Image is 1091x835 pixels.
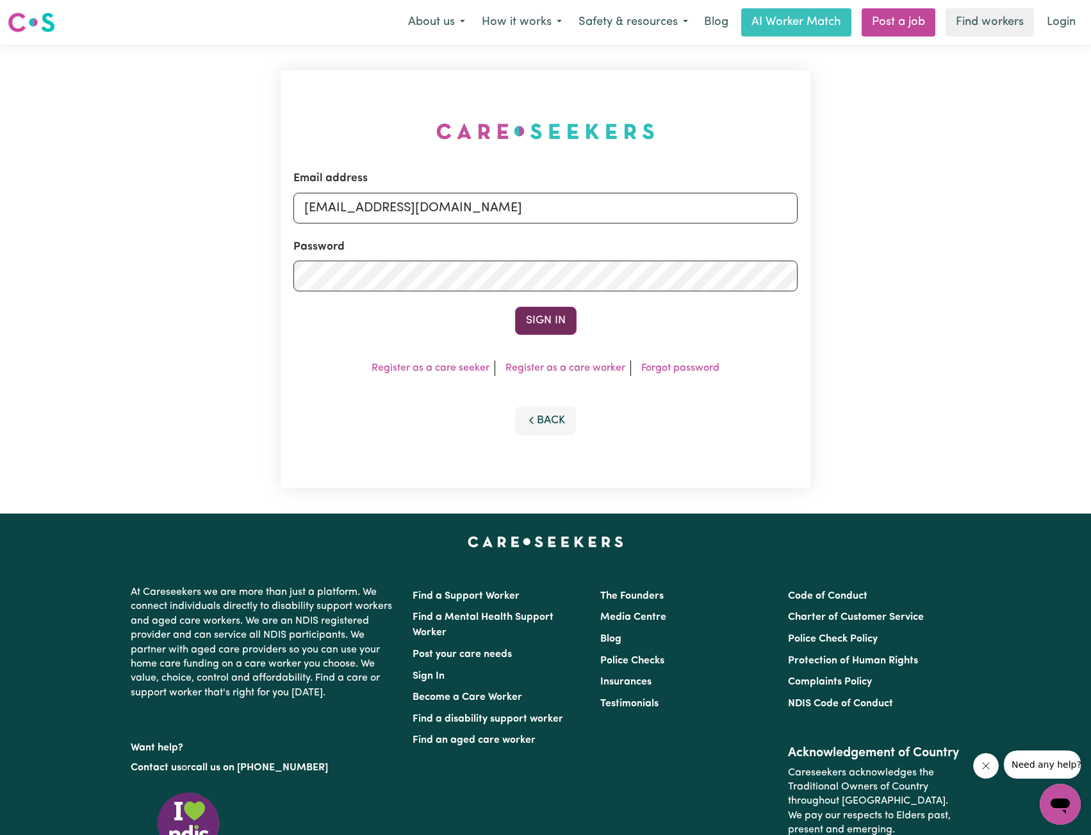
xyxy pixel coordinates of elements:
button: Back [515,407,577,435]
p: At Careseekers we are more than just a platform. We connect individuals directly to disability su... [131,580,397,705]
a: AI Worker Match [741,8,851,36]
a: Careseekers logo [8,8,55,37]
iframe: Close message [973,753,999,779]
a: Find a Mental Health Support Worker [413,612,554,638]
a: Become a Care Worker [413,692,522,702]
button: Safety & resources [570,9,696,36]
a: Insurances [600,677,652,687]
h2: Acknowledgement of Country [788,745,960,761]
a: Find workers [946,8,1034,36]
a: Protection of Human Rights [788,656,918,666]
a: Code of Conduct [788,591,867,601]
a: Find an aged care worker [413,735,536,745]
a: The Founders [600,591,664,601]
a: Contact us [131,763,181,773]
a: Register as a care worker [505,363,625,373]
a: Media Centre [600,612,666,622]
a: Sign In [413,671,445,681]
img: Careseekers logo [8,11,55,34]
a: Register as a care seeker [372,363,489,373]
a: Careseekers home page [468,537,623,547]
p: Want help? [131,736,397,755]
span: Need any help? [8,9,78,19]
a: Blog [696,8,736,36]
input: Email address [293,193,798,223]
label: Email address [293,170,368,187]
a: Post a job [862,8,935,36]
a: Login [1039,8,1083,36]
a: Complaints Policy [788,677,872,687]
button: How it works [473,9,570,36]
iframe: Button to launch messaging window [1040,784,1081,825]
p: or [131,756,397,780]
a: Police Check Policy [788,634,878,644]
a: call us on [PHONE_NUMBER] [191,763,328,773]
a: NDIS Code of Conduct [788,699,893,709]
a: Forgot password [641,363,719,373]
iframe: Message from company [1004,750,1081,779]
button: About us [400,9,473,36]
label: Password [293,239,345,255]
a: Post your care needs [413,649,512,660]
a: Police Checks [600,656,664,666]
a: Blog [600,634,621,644]
a: Find a Support Worker [413,591,520,601]
a: Charter of Customer Service [788,612,924,622]
a: Find a disability support worker [413,714,563,724]
a: Testimonials [600,699,659,709]
button: Sign In [515,307,577,335]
